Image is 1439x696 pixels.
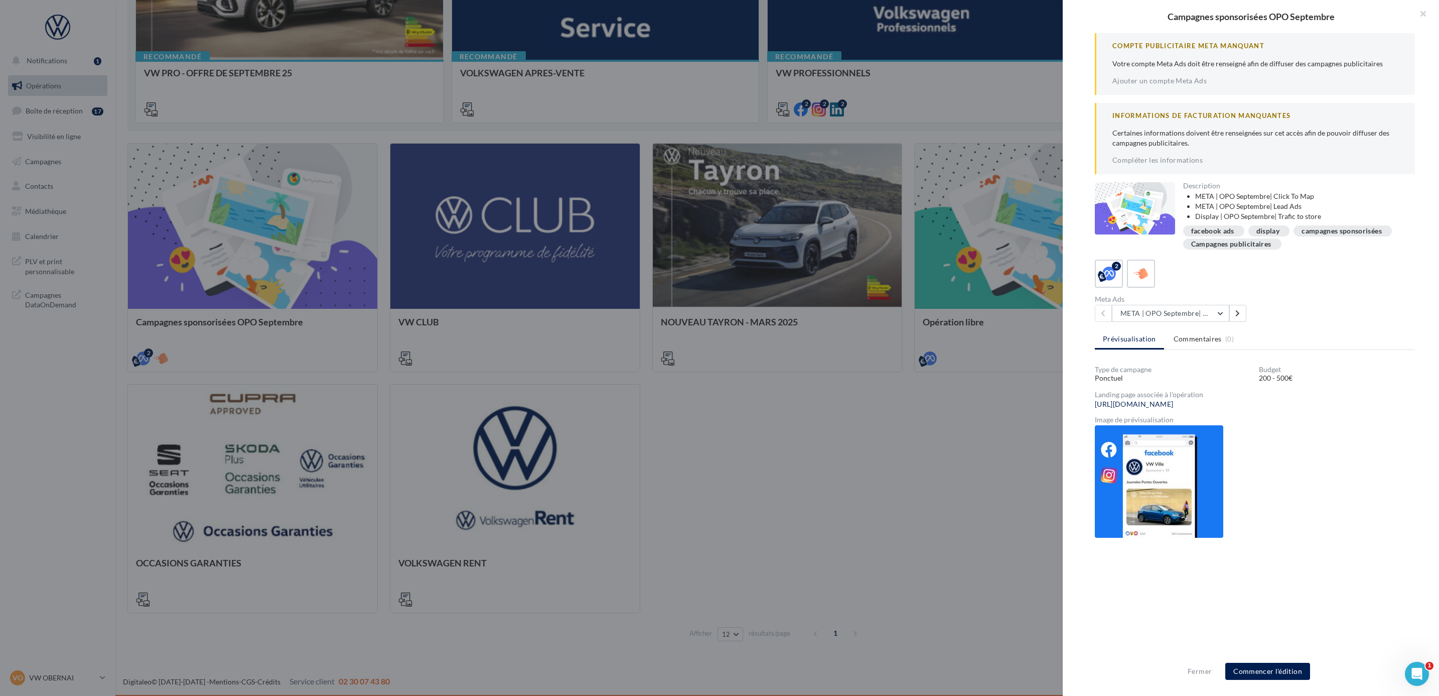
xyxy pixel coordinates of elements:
[1095,391,1415,398] div: Landing page associée à l'opération
[1405,662,1429,686] iframe: Intercom live chat
[1112,77,1207,85] a: Ajouter un compte Meta Ads
[1195,211,1407,221] li: Display | OPO Septembre| Trafic to store
[1112,128,1399,148] p: Certaines informations doivent être renseignées sur cet accès afin de pouvoir diffuser des campag...
[1302,227,1382,235] div: campagnes sponsorisées
[1183,182,1407,189] div: Description
[1095,366,1251,373] div: Type de campagne
[1184,665,1216,677] button: Fermer
[1095,400,1173,408] a: [URL][DOMAIN_NAME]
[1112,111,1399,121] div: Informations de Facturation manquantes
[1425,662,1433,670] span: 1
[1259,373,1415,383] div: 200 - 500€
[1195,191,1407,201] li: META | OPO Septembre| Click To Map
[1079,12,1423,21] div: Campagnes sponsorisées OPO Septembre
[1191,227,1234,235] div: facebook ads
[1095,373,1251,383] div: Ponctuel
[1225,663,1310,680] button: Commencer l'édition
[1259,366,1415,373] div: Budget
[1112,41,1399,51] div: Compte Publicitaire Meta Manquant
[1174,334,1222,344] span: Commentaires
[1112,262,1121,271] div: 2
[1112,156,1203,164] a: Compléter les informations
[1112,59,1399,69] p: Votre compte Meta Ads doit être renseigné afin de diffuser des campagnes publicitaires
[1112,305,1229,322] button: META | OPO Septembre| Click To Map
[1256,227,1279,235] div: display
[1095,416,1415,423] div: Image de prévisualisation
[1225,335,1234,343] span: (0)
[1191,241,1271,248] div: Campagnes publicitaires
[1095,296,1251,303] div: Meta Ads
[1195,201,1407,211] li: META | OPO Septembre| Lead Ads
[1095,425,1223,538] img: a889abc6412fe539c23ea4fe1d74db49.jpg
